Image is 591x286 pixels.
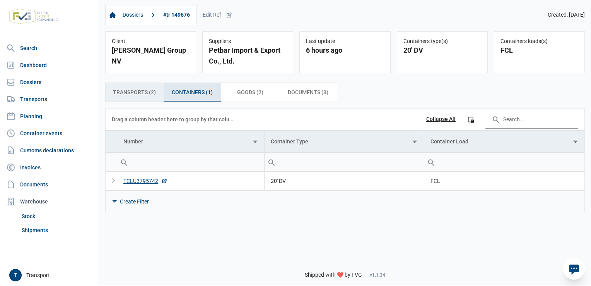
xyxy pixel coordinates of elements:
[365,272,367,279] span: -
[3,160,96,175] a: Invoices
[424,153,438,171] div: Search box
[403,38,481,45] div: Containers type(s)
[3,40,96,56] a: Search
[288,88,328,97] span: Documents (3)
[548,12,585,19] span: Created: [DATE]
[160,9,193,22] a: #tr 149676
[265,131,424,153] td: Column Container Type
[117,131,265,153] td: Column Number
[117,153,131,171] div: Search box
[106,109,584,212] div: Data grid with 1 rows and 3 columns
[265,153,424,171] input: Filter cell
[209,38,287,45] div: Suppliers
[112,113,236,126] div: Drag a column header here to group by that column
[209,45,287,67] div: Petbar Import & Export Co., Ltd.
[500,45,578,56] div: FCL
[370,272,385,278] span: v1.1.34
[117,152,265,171] td: Filter cell
[19,223,96,237] a: Shipments
[265,153,278,171] div: Search box
[3,194,96,209] div: Warehouse
[464,112,478,126] div: Column Chooser
[3,126,96,141] a: Container events
[203,12,232,19] div: Edit Ref
[123,177,167,185] div: TCLU3795742
[120,9,146,22] a: Dossiers
[9,269,94,281] div: Transport
[19,209,96,223] a: Stock
[424,172,584,191] td: FCL
[430,138,468,145] div: Container Load
[572,138,578,144] span: Show filter options for column 'Container Load'
[172,88,213,97] span: Containers (1)
[6,6,61,27] img: FVG - Global freight forwarding
[412,138,418,144] span: Show filter options for column 'Container Type'
[403,45,481,56] div: 20' DV
[112,38,190,45] div: Client
[265,172,424,191] td: 20' DV
[9,269,22,281] button: T
[306,38,384,45] div: Last update
[3,57,96,73] a: Dashboard
[424,152,584,171] td: Filter cell
[500,38,578,45] div: Containers loads(s)
[3,91,96,107] a: Transports
[424,153,585,171] input: Filter cell
[113,88,156,97] span: Transports (2)
[424,131,584,153] td: Column Container Load
[265,152,424,171] td: Filter cell
[252,138,258,144] span: Show filter options for column 'Number'
[485,110,578,129] input: Search in the data grid
[305,272,362,279] span: Shipped with ❤️ by FVG
[3,109,96,124] a: Planning
[306,45,384,56] div: 6 hours ago
[271,138,308,145] div: Container Type
[237,88,263,97] span: Goods (2)
[106,172,117,191] td: Expand
[112,45,190,67] div: [PERSON_NAME] Group NV
[120,198,149,205] div: Create Filter
[123,138,143,145] div: Number
[3,74,96,90] a: Dossiers
[117,153,264,171] input: Filter cell
[112,109,578,130] div: Data grid toolbar
[426,116,456,123] div: Collapse All
[3,143,96,158] a: Customs declarations
[3,177,96,192] a: Documents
